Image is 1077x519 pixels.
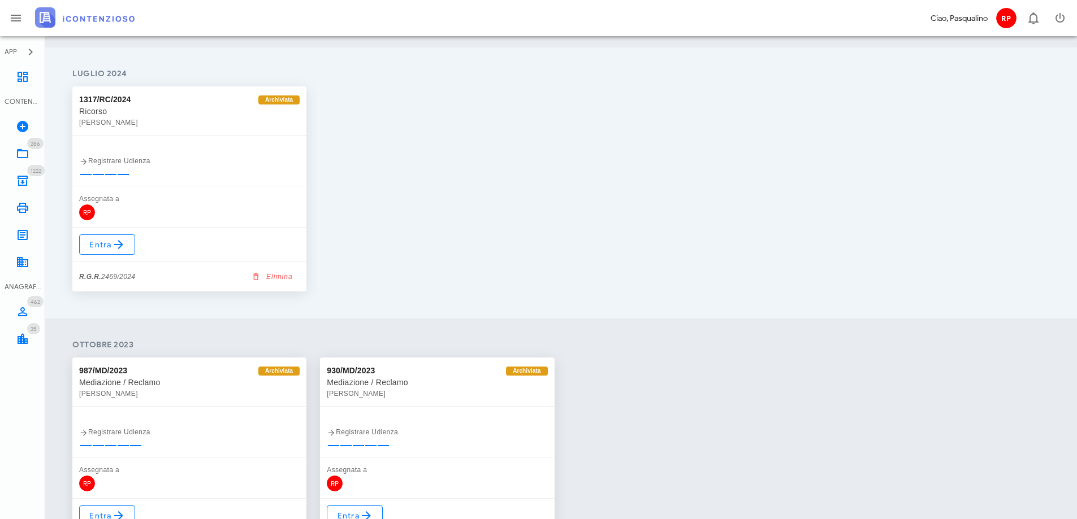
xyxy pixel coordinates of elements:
[992,5,1019,32] button: RP
[253,272,293,282] span: Elimina
[327,388,547,399] div: [PERSON_NAME]
[327,476,343,491] span: RP
[31,167,41,175] span: 1222
[327,464,547,476] div: Assegnata a
[996,8,1017,28] span: RP
[72,68,1050,80] h4: luglio 2024
[246,269,300,285] button: Elimina
[79,93,131,106] div: 1317/RC/2024
[79,193,300,204] div: Assegnata a
[327,364,375,377] div: 930/MD/2023
[327,426,547,438] div: Registrare Udienza
[265,367,293,376] span: Archiviata
[79,388,300,399] div: [PERSON_NAME]
[79,155,300,167] div: Registrare Udienza
[5,282,41,292] div: ANAGRAFICA
[5,97,41,107] div: CONTENZIOSO
[79,234,135,255] a: Entra
[35,7,135,28] img: logo-text-2x.png
[931,12,988,24] div: Ciao, Pasqualino
[79,117,300,128] div: [PERSON_NAME]
[89,238,126,251] span: Entra
[79,273,101,281] strong: R.G.R.
[31,325,37,333] span: 35
[79,364,127,377] div: 987/MD/2023
[79,377,300,388] div: Mediazione / Reclamo
[79,106,300,117] div: Ricorso
[513,367,540,376] span: Archiviata
[1019,5,1046,32] button: Distintivo
[27,165,45,176] span: Distintivo
[27,296,44,307] span: Distintivo
[27,323,40,334] span: Distintivo
[79,204,95,220] span: RP
[327,377,547,388] div: Mediazione / Reclamo
[72,339,1050,351] h4: ottobre 2023
[79,271,135,282] div: 2469/2024
[31,140,40,147] span: 286
[27,138,44,149] span: Distintivo
[265,95,293,104] span: Archiviata
[79,476,95,491] span: RP
[79,464,300,476] div: Assegnata a
[79,426,300,438] div: Registrare Udienza
[31,298,40,306] span: 462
